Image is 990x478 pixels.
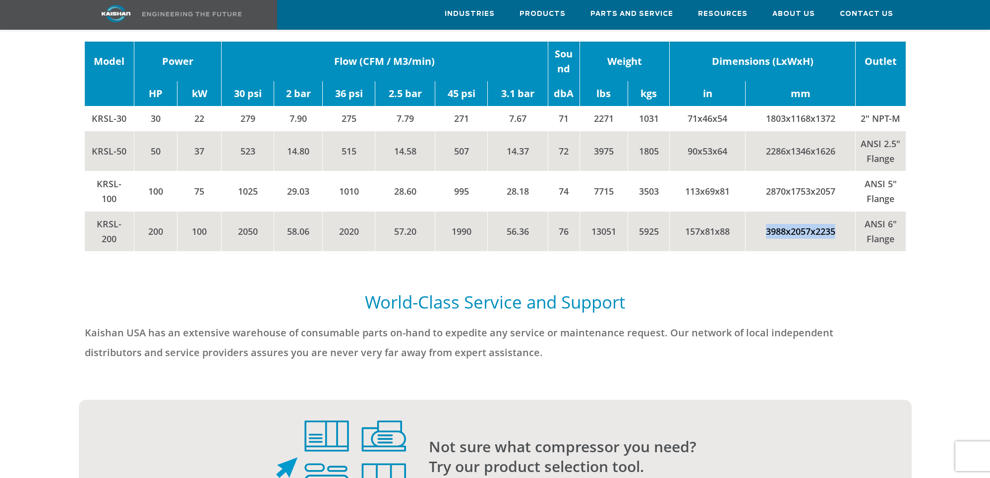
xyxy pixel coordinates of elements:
[323,131,375,171] td: 515
[670,211,746,251] td: 157x81x88
[628,211,670,251] td: 5925
[746,171,856,211] td: 2870x1753x2057
[429,437,872,477] p: Not sure what compressor you need? Try our product selection tool.
[177,211,222,251] td: 100
[435,171,488,211] td: 995
[79,5,153,22] img: kaishan logo
[435,106,488,131] td: 271
[323,171,375,211] td: 1010
[772,0,815,27] a: About Us
[222,171,274,211] td: 1025
[134,106,177,131] td: 30
[628,81,670,106] td: kgs
[670,171,746,211] td: 113x69x81
[548,106,580,131] td: 71
[274,106,323,131] td: 7.90
[274,211,323,251] td: 58.06
[488,171,548,211] td: 28.18
[445,0,495,27] a: Industries
[435,131,488,171] td: 507
[580,171,628,211] td: 7715
[590,8,673,20] span: Parts and Service
[85,42,134,81] td: Model
[85,323,872,363] p: Kaishan USA has an extensive warehouse of consumable parts on-hand to expedite any service or mai...
[670,106,746,131] td: 71x46x54
[520,0,566,27] a: Products
[85,171,134,211] td: KRSL-100
[177,81,222,106] td: kW
[488,81,548,106] td: 3.1 bar
[670,131,746,171] td: 90x53x64
[375,106,435,131] td: 7.79
[488,106,548,131] td: 7.67
[222,131,274,171] td: 523
[548,171,580,211] td: 74
[177,131,222,171] td: 37
[856,106,906,131] td: 2" NPT-M
[670,42,856,81] td: Dimensions (LxWxH)
[134,81,177,106] td: HP
[375,81,435,106] td: 2.5 bar
[274,131,323,171] td: 14.80
[85,106,134,131] td: KRSL-30
[670,81,746,106] td: in
[628,106,670,131] td: 1031
[274,81,323,106] td: 2 bar
[177,171,222,211] td: 75
[580,131,628,171] td: 3975
[580,42,670,81] td: Weight
[323,211,375,251] td: 2020
[134,131,177,171] td: 50
[323,106,375,131] td: 275
[856,211,906,251] td: ANSI 6" Flange
[134,171,177,211] td: 100
[520,8,566,20] span: Products
[142,12,241,16] img: Engineering the future
[488,131,548,171] td: 14.37
[548,42,580,81] td: Sound
[85,291,906,313] h5: World-Class Service and Support
[746,131,856,171] td: 2286x1346x1626
[222,211,274,251] td: 2050
[856,171,906,211] td: ANSI 5" Flange
[628,131,670,171] td: 1805
[222,42,548,81] td: Flow (CFM / M3/min)
[840,0,893,27] a: Contact Us
[628,171,670,211] td: 3503
[840,8,893,20] span: Contact Us
[548,131,580,171] td: 72
[134,42,222,81] td: Power
[698,8,748,20] span: Resources
[85,131,134,171] td: KRSL-50
[445,8,495,20] span: Industries
[590,0,673,27] a: Parts and Service
[548,81,580,106] td: dbA
[323,81,375,106] td: 36 psi
[488,211,548,251] td: 56.36
[580,106,628,131] td: 2271
[548,211,580,251] td: 76
[746,81,856,106] td: mm
[274,171,323,211] td: 29.03
[856,131,906,171] td: ANSI 2.5" Flange
[85,211,134,251] td: KRSL-200
[746,211,856,251] td: 3988x2057x2235
[435,211,488,251] td: 1990
[580,211,628,251] td: 13051
[375,211,435,251] td: 57.20
[746,106,856,131] td: 1803x1168x1372
[580,81,628,106] td: lbs
[435,81,488,106] td: 45 psi
[856,42,906,81] td: Outlet
[698,0,748,27] a: Resources
[375,131,435,171] td: 14.58
[222,81,274,106] td: 30 psi
[134,211,177,251] td: 200
[222,106,274,131] td: 279
[375,171,435,211] td: 28.60
[177,106,222,131] td: 22
[772,8,815,20] span: About Us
